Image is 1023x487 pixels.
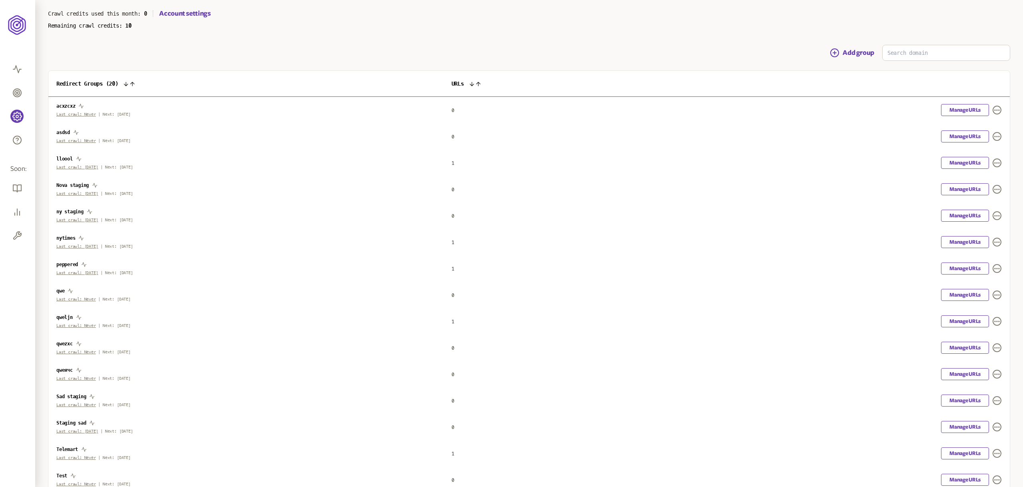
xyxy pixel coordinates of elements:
p: | [56,191,436,196]
a: Manage URLs [941,342,989,354]
span: Next: [DATE] [105,218,133,222]
a: Manage URLs [941,130,989,142]
span: Last crawl: Never [56,350,96,354]
span: Last crawl: [DATE] [56,429,98,433]
p: Remaining crawl credits: [48,22,1010,29]
p: | [56,138,436,143]
p: | [56,350,436,355]
span: Next: [DATE] [103,455,131,460]
span: 0 [452,345,454,351]
span: 0 [452,187,454,192]
p: | [56,297,436,302]
span: 0 [452,108,454,113]
span: 1 [452,240,454,245]
a: Manage URLs [941,183,989,195]
span: qweячс [56,367,73,373]
a: Manage URLs [941,447,989,459]
span: Sad staging [56,394,86,399]
span: Next: [DATE] [103,376,131,381]
span: qweljn [56,315,73,320]
span: Next: [DATE] [103,323,131,328]
p: | [56,482,436,487]
a: Manage URLs [941,368,989,380]
a: Manage URLs [941,289,989,301]
p: | [56,429,436,434]
span: 0 [452,398,454,404]
span: 1 [452,160,454,166]
span: 0 [452,134,454,140]
span: Next: [DATE] [103,482,131,486]
a: Manage URLs [941,104,989,116]
p: | [56,403,436,407]
span: peppered [56,262,78,267]
span: 0 [452,293,454,298]
span: Next: [DATE] [103,112,131,116]
span: asdsd [56,130,70,135]
span: Staging sad [56,420,86,426]
span: Last crawl: Never [56,482,96,486]
a: Manage URLs [941,263,989,275]
span: Next: [DATE] [103,297,131,301]
span: Next: [DATE] [105,191,133,196]
a: Manage URLs [941,474,989,486]
input: Search domain [883,45,1010,60]
a: Manage URLs [941,157,989,169]
p: Crawl credits used this month: [48,10,153,17]
span: Next: [DATE] [105,271,133,275]
span: lloool [56,156,73,162]
span: Soon: [10,164,25,174]
button: Add group [830,48,874,58]
span: Last crawl: [DATE] [56,218,98,222]
span: Last crawl: Never [56,376,96,381]
p: | [56,455,436,460]
a: Account settings [159,9,210,18]
span: Last crawl: Never [56,403,96,407]
span: Next: [DATE] [105,165,133,169]
span: Telemart [56,447,78,452]
span: 0 [452,425,454,430]
span: Redirect Groups ( 20 ) [56,80,118,87]
span: Last crawl: Never [56,323,96,328]
span: Last crawl: Never [56,138,96,143]
span: Last crawl: [DATE] [56,165,98,169]
span: Last crawl: [DATE] [56,191,98,196]
span: Next: [DATE] [103,350,131,354]
span: Last crawl: [DATE] [56,244,98,249]
a: Manage URLs [941,236,989,248]
span: 1 [452,266,454,272]
span: Last crawl: Never [56,112,96,116]
span: Next: [DATE] [103,138,131,143]
a: Manage URLs [941,210,989,222]
p: | [56,218,436,222]
span: qwe [56,288,64,294]
p: | [56,323,436,328]
a: Manage URLs [941,315,989,327]
a: Manage URLs [941,421,989,433]
a: Manage URLs [941,395,989,407]
span: Last crawl: [DATE] [56,271,98,275]
span: Last crawl: Never [56,297,96,301]
p: | [56,376,436,381]
span: 0 [144,10,147,17]
span: 0 [452,372,454,377]
span: 1 [452,451,454,457]
span: Nova staging [56,182,89,188]
span: Test [56,473,67,479]
p: | [56,244,436,249]
span: acxzcxz [56,103,75,109]
span: ny staging [56,209,84,214]
span: 1 [452,319,454,325]
span: 0 [452,213,454,219]
span: Next: [DATE] [103,403,131,407]
p: | [56,165,436,170]
span: 0 [452,477,454,483]
span: 10 [125,22,131,29]
span: URLs [452,80,464,87]
span: nytimes [56,235,75,241]
span: Next: [DATE] [105,244,133,249]
p: | [56,271,436,275]
p: | [56,112,436,117]
span: qwezxc [56,341,73,347]
span: Last crawl: Never [56,455,96,460]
